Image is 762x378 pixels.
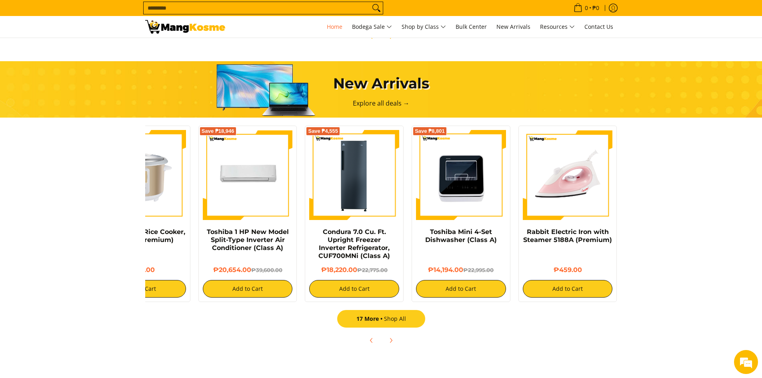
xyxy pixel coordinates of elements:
[425,228,497,244] a: Toshiba Mini 4-Set Dishwasher (Class A)
[370,2,383,14] button: Search
[492,16,534,38] a: New Arrivals
[203,130,293,220] img: Toshiba 1 HP New Model Split-Type Inverter Air Conditioner (Class A)
[202,129,234,134] span: Save ₱18,946
[456,23,487,30] span: Bulk Center
[382,332,400,349] button: Next
[363,332,380,349] button: Previous
[571,4,602,12] span: •
[584,5,589,11] span: 0
[523,280,613,298] button: Add to Cart
[327,23,342,30] span: Home
[318,228,390,260] a: Condura 7.0 Cu. Ft. Upright Freezer Inverter Refrigerator, CUF700MNi (Class A)
[337,310,425,328] a: 17 MoreShop All
[203,280,293,298] button: Add to Cart
[416,280,506,298] button: Add to Cart
[591,5,600,11] span: ₱0
[452,16,491,38] a: Bulk Center
[523,130,613,220] img: https://mangkosme.com/products/rabbit-eletric-iron-with-steamer-5188a-class-a
[536,16,579,38] a: Resources
[145,20,225,34] img: Mang Kosme: Your Home Appliances Warehouse Sale Partner!
[416,130,506,220] img: Toshiba Mini 4-Set Dishwasher (Class A)
[309,266,399,274] h6: ₱18,220.00
[203,266,293,274] h6: ₱20,654.00
[496,23,530,30] span: New Arrivals
[233,16,617,38] nav: Main Menu
[308,129,338,134] span: Save ₱4,555
[580,16,617,38] a: Contact Us
[398,16,450,38] a: Shop by Class
[584,23,613,30] span: Contact Us
[131,4,150,23] div: Minimize live chat window
[353,99,410,108] a: Explore all deals →
[352,22,392,32] span: Bodega Sale
[42,45,134,55] div: Chat with us now
[348,16,396,38] a: Bodega Sale
[357,267,388,273] del: ₱22,775.00
[523,266,613,274] h6: ₱459.00
[4,218,152,246] textarea: Type your message and hit 'Enter'
[416,266,506,274] h6: ₱14,194.00
[323,16,346,38] a: Home
[251,267,282,273] del: ₱39,600.00
[415,129,445,134] span: Save ₱8,801
[523,228,612,244] a: Rabbit Electric Iron with Steamer 5188A (Premium)
[463,267,494,273] del: ₱22,995.00
[46,101,110,182] span: We're online!
[309,280,399,298] button: Add to Cart
[356,315,384,322] span: 17 More
[540,22,575,32] span: Resources
[207,228,289,252] a: Toshiba 1 HP New Model Split-Type Inverter Air Conditioner (Class A)
[402,22,446,32] span: Shop by Class
[309,130,399,220] img: Condura 7.0 Cu. Ft. Upright Freezer Inverter Refrigerator, CUF700MNi (Class A)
